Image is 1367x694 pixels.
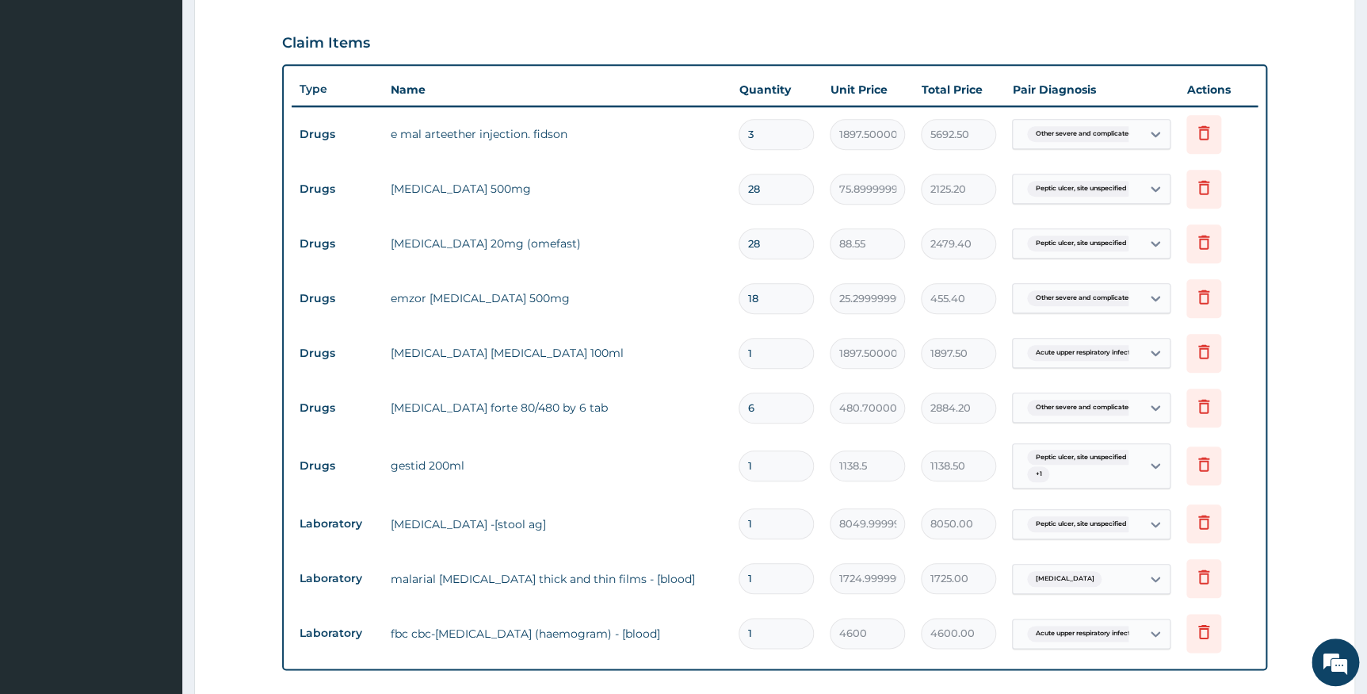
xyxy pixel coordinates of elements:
[1004,74,1178,105] th: Pair Diagnosis
[383,508,731,540] td: [MEDICAL_DATA] -[stool ag]
[292,451,383,481] td: Drugs
[292,564,383,593] td: Laboratory
[822,74,913,105] th: Unit Price
[383,618,731,650] td: fbc cbc-[MEDICAL_DATA] (haemogram) - [blood]
[260,8,298,46] div: Minimize live chat window
[292,174,383,204] td: Drugs
[913,74,1004,105] th: Total Price
[92,200,219,360] span: We're online!
[8,433,302,489] textarea: Type your message and hit 'Enter'
[731,74,822,105] th: Quantity
[292,339,383,368] td: Drugs
[1027,181,1134,197] span: Peptic ulcer, site unspecified
[1178,74,1258,105] th: Actions
[383,228,731,259] td: [MEDICAL_DATA] 20mg (omefast)
[1027,236,1134,251] span: Peptic ulcer, site unspecified
[383,118,731,150] td: e mal arteether injection. fidson
[292,619,383,648] td: Laboratory
[1027,126,1151,142] span: Other severe and complicated P...
[292,393,383,423] td: Drugs
[1027,345,1142,361] span: Acute upper respiratory infect...
[1027,466,1049,482] span: + 1
[383,337,731,369] td: [MEDICAL_DATA] [MEDICAL_DATA] 100ml
[1027,290,1151,306] span: Other severe and complicated P...
[1027,450,1134,466] span: Peptic ulcer, site unspecified
[82,89,266,109] div: Chat with us now
[383,450,731,481] td: gestid 200ml
[383,563,731,595] td: malarial [MEDICAL_DATA] thick and thin films - [blood]
[292,284,383,313] td: Drugs
[383,74,731,105] th: Name
[282,35,370,52] h3: Claim Items
[383,392,731,424] td: [MEDICAL_DATA] forte 80/480 by 6 tab
[292,509,383,539] td: Laboratory
[292,229,383,259] td: Drugs
[383,173,731,205] td: [MEDICAL_DATA] 500mg
[292,75,383,104] th: Type
[1027,626,1142,642] span: Acute upper respiratory infect...
[29,79,64,119] img: d_794563401_company_1708531726252_794563401
[1027,571,1102,587] span: [MEDICAL_DATA]
[1027,400,1151,416] span: Other severe and complicated P...
[292,120,383,149] td: Drugs
[383,282,731,314] td: emzor [MEDICAL_DATA] 500mg
[1027,516,1134,532] span: Peptic ulcer, site unspecified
